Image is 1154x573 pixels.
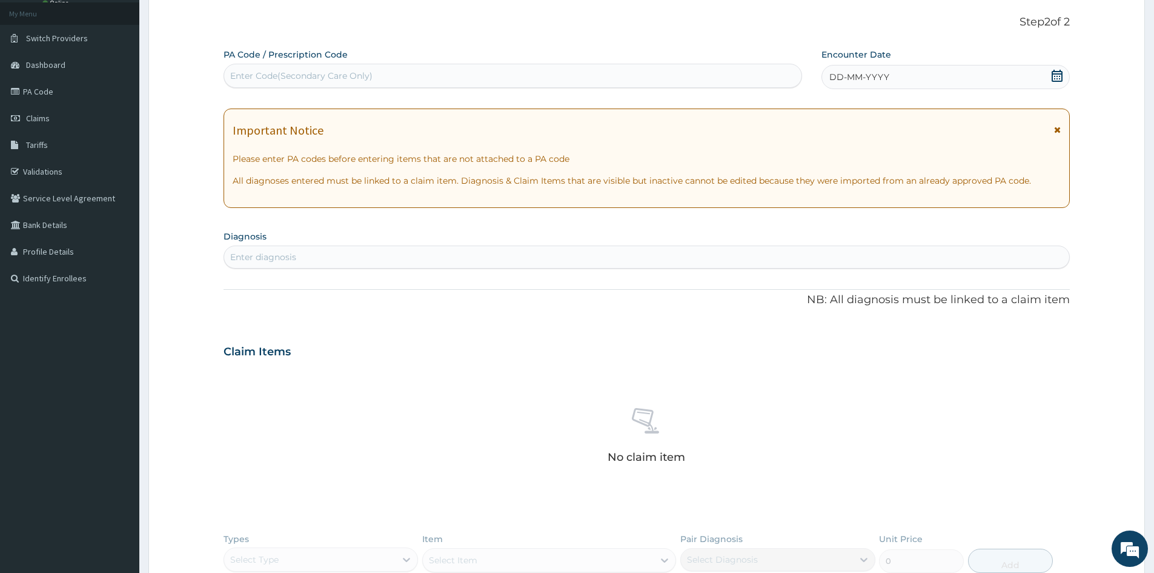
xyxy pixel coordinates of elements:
[224,292,1070,308] p: NB: All diagnosis must be linked to a claim item
[608,451,685,463] p: No claim item
[26,139,48,150] span: Tariffs
[224,49,348,61] label: PA Code / Prescription Code
[233,124,323,137] h1: Important Notice
[230,251,296,263] div: Enter diagnosis
[230,70,373,82] div: Enter Code(Secondary Care Only)
[829,71,889,83] span: DD-MM-YYYY
[821,49,891,61] label: Encounter Date
[26,59,65,70] span: Dashboard
[70,153,167,275] span: We're online!
[224,346,291,359] h3: Claim Items
[224,230,267,243] label: Diagnosis
[224,16,1070,29] p: Step 2 of 2
[6,331,231,374] textarea: Type your message and hit 'Enter'
[26,113,50,124] span: Claims
[26,33,88,44] span: Switch Providers
[63,68,204,84] div: Chat with us now
[22,61,49,91] img: d_794563401_company_1708531726252_794563401
[199,6,228,35] div: Minimize live chat window
[233,153,1061,165] p: Please enter PA codes before entering items that are not attached to a PA code
[233,175,1061,187] p: All diagnoses entered must be linked to a claim item. Diagnosis & Claim Items that are visible bu...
